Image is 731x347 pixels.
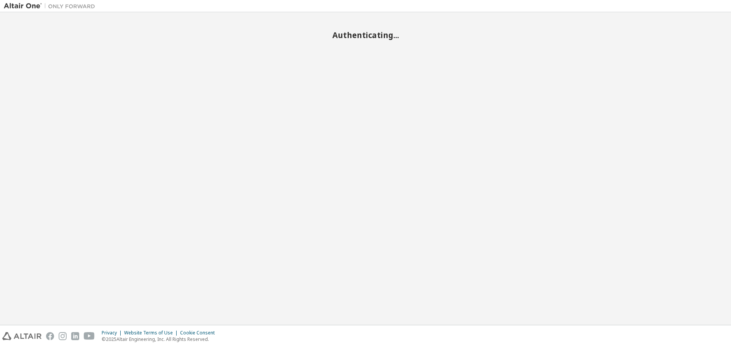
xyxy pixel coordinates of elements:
img: youtube.svg [84,332,95,340]
div: Cookie Consent [180,330,219,336]
div: Website Terms of Use [124,330,180,336]
img: linkedin.svg [71,332,79,340]
p: © 2025 Altair Engineering, Inc. All Rights Reserved. [102,336,219,342]
img: Altair One [4,2,99,10]
div: Privacy [102,330,124,336]
img: altair_logo.svg [2,332,41,340]
img: instagram.svg [59,332,67,340]
img: facebook.svg [46,332,54,340]
h2: Authenticating... [4,30,727,40]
